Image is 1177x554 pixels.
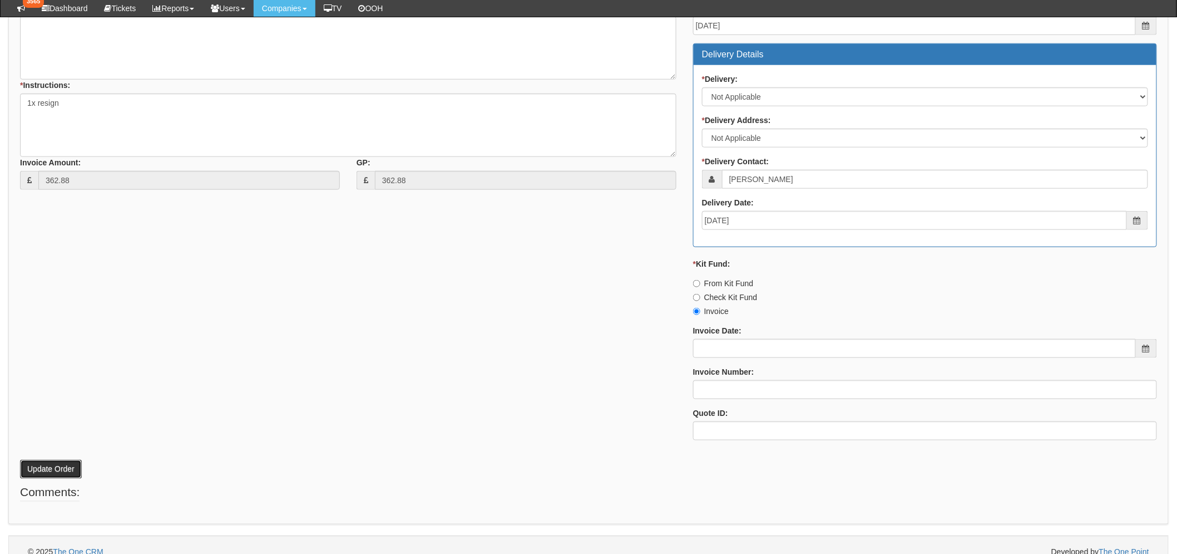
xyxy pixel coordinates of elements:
label: Delivery Address: [702,115,771,126]
label: Delivery Contact: [702,156,769,167]
label: Kit Fund: [693,258,730,269]
label: From Kit Fund [693,278,754,289]
h3: Delivery Details [702,50,1148,60]
label: Delivery: [702,73,738,85]
input: From Kit Fund [693,280,700,287]
label: Delivery Date: [702,197,754,208]
label: Invoice Amount: [20,157,81,168]
legend: Comments: [20,484,80,502]
label: Quote ID: [693,408,728,419]
label: GP: [357,157,370,168]
label: Instructions: [20,80,70,91]
label: Check Kit Fund [693,292,758,303]
label: Invoice [693,306,729,317]
textarea: 1x resign [20,94,676,157]
input: Invoice [693,308,700,315]
input: Check Kit Fund [693,294,700,301]
label: Invoice Date: [693,325,741,336]
label: Invoice Number: [693,366,754,377]
button: Update Order [20,460,82,479]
